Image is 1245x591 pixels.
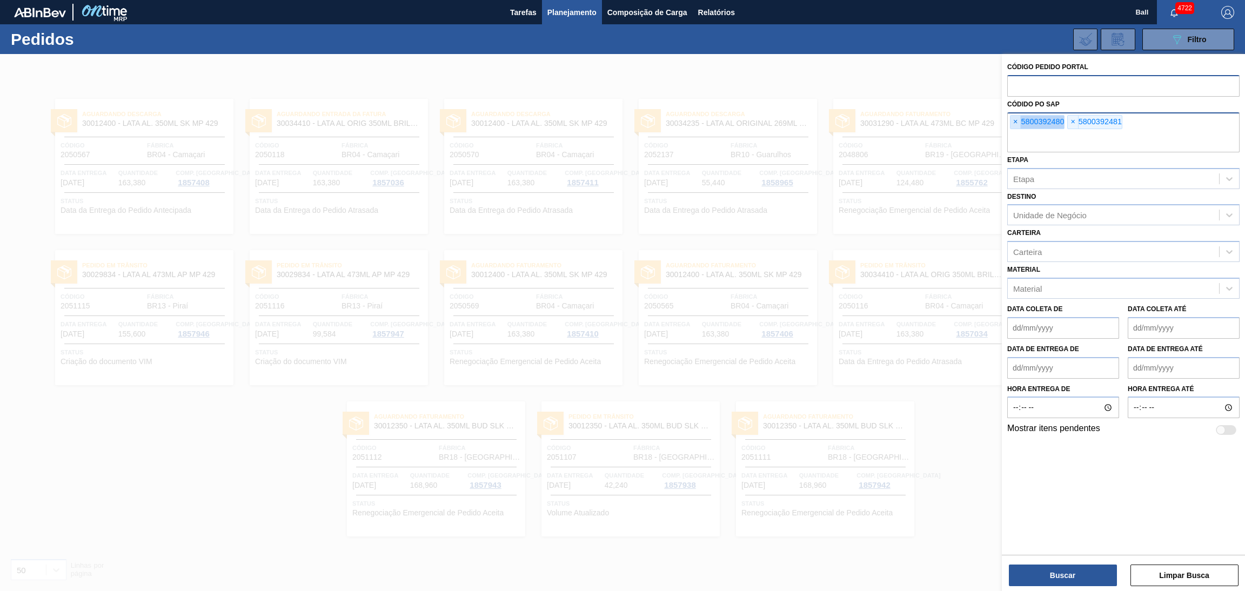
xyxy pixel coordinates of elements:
span: Composição de Carga [607,6,687,19]
div: Unidade de Negócio [1013,211,1087,220]
label: Destino [1007,193,1036,200]
label: Mostrar itens pendentes [1007,424,1100,436]
button: Notificações [1157,5,1192,20]
label: Etapa [1007,156,1028,164]
span: × [1010,116,1021,129]
span: Filtro [1188,35,1207,44]
div: Importar Negociações dos Pedidos [1073,29,1097,50]
label: Material [1007,266,1040,273]
input: dd/mm/yyyy [1007,357,1119,379]
button: Filtro [1142,29,1234,50]
label: Códido PO SAP [1007,100,1060,108]
label: Código Pedido Portal [1007,63,1088,71]
span: 4722 [1175,2,1194,14]
div: Carteira [1013,247,1042,257]
label: Data coleta até [1128,305,1186,313]
span: Planejamento [547,6,597,19]
span: Tarefas [510,6,537,19]
div: 5800392480 [1010,115,1065,129]
span: × [1068,116,1078,129]
div: Solicitação de Revisão de Pedidos [1101,29,1135,50]
input: dd/mm/yyyy [1007,317,1119,339]
input: dd/mm/yyyy [1128,317,1240,339]
img: Logout [1221,6,1234,19]
label: Hora entrega até [1128,381,1240,397]
label: Carteira [1007,229,1041,237]
div: Material [1013,284,1042,293]
img: TNhmsLtSVTkK8tSr43FrP2fwEKptu5GPRR3wAAAABJRU5ErkJggg== [14,8,66,17]
label: Hora entrega de [1007,381,1119,397]
span: Relatórios [698,6,735,19]
label: Data coleta de [1007,305,1062,313]
input: dd/mm/yyyy [1128,357,1240,379]
h1: Pedidos [11,33,177,45]
div: 5800392481 [1067,115,1122,129]
label: Data de Entrega até [1128,345,1203,353]
label: Data de Entrega de [1007,345,1079,353]
div: Etapa [1013,174,1034,183]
